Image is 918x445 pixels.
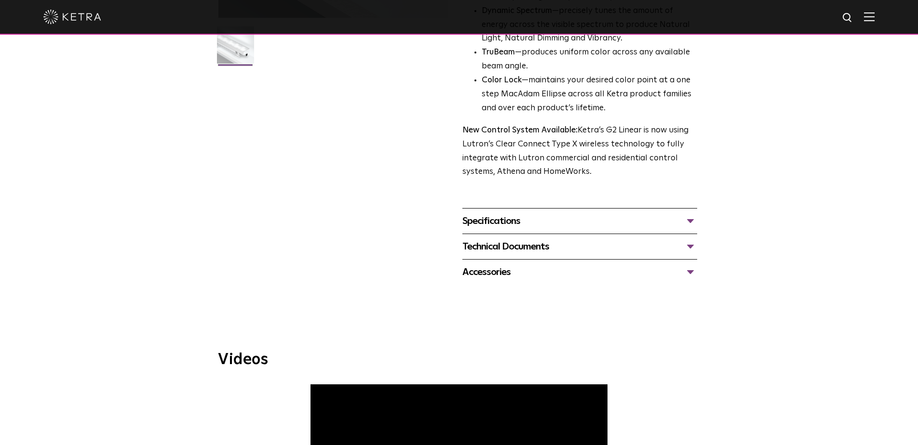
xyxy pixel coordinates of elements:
strong: New Control System Available: [462,126,578,134]
img: ketra-logo-2019-white [43,10,101,24]
h3: Videos [218,352,700,367]
p: Ketra’s G2 Linear is now using Lutron’s Clear Connect Type X wireless technology to fully integra... [462,124,697,180]
div: Accessories [462,264,697,280]
img: G2-Linear-2021-Web-Square [217,26,254,71]
div: Specifications [462,213,697,229]
div: Technical Documents [462,239,697,254]
li: —produces uniform color across any available beam angle. [482,46,697,74]
strong: Color Lock [482,76,522,84]
strong: TruBeam [482,48,515,56]
li: —maintains your desired color point at a one step MacAdam Ellipse across all Ketra product famili... [482,74,697,116]
img: Hamburger%20Nav.svg [864,12,875,21]
img: search icon [842,12,854,24]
